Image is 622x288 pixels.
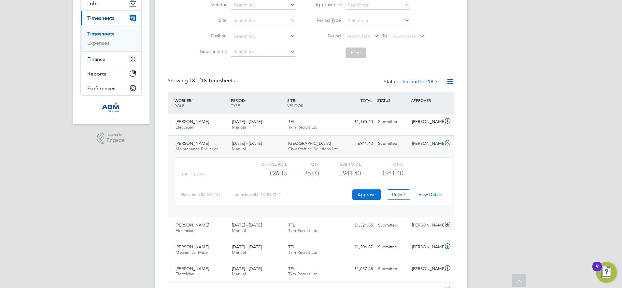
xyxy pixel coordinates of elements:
[346,1,410,10] input: Search for...
[176,124,194,130] span: Electrician
[231,32,295,41] input: Search for...
[352,189,381,200] button: Approve
[360,98,372,103] span: TOTAL
[176,271,194,277] span: Electrician
[287,168,319,179] div: 36.00
[176,244,209,250] span: [PERSON_NAME]
[176,146,218,152] span: Maintenance Engineer
[173,94,229,111] div: WORKER
[87,15,114,21] span: Timesheets
[288,222,295,228] span: TFL
[409,264,443,274] div: [PERSON_NAME]
[361,160,403,168] div: Total
[229,94,286,111] div: PERIOD
[375,117,409,127] div: Submitted
[288,250,318,255] span: Txm Recruit Ltd
[197,33,227,39] label: Position
[409,220,443,231] div: [PERSON_NAME]
[176,266,209,271] span: [PERSON_NAME]
[182,172,205,176] span: Basic (£/HR)
[392,33,416,39] span: Select date
[245,98,246,103] span: /
[288,244,295,250] span: TFL
[245,160,287,168] div: Charge rate
[419,192,443,197] a: View Details
[232,119,262,124] span: [DATE] - [DATE]
[409,138,443,149] div: [PERSON_NAME]
[232,146,246,152] span: Manual
[232,124,246,130] span: Manual
[232,271,246,277] span: Manual
[87,0,99,7] span: Jobs
[81,66,141,81] button: Reports
[97,132,125,144] a: Powered byEngage
[245,168,287,179] div: £26.15
[197,48,227,54] label: Timesheet ID
[175,103,184,108] span: ROLE
[232,250,246,255] span: Manual
[189,77,201,84] span: 18 of
[87,71,106,77] span: Reports
[81,52,141,66] button: Finance
[106,132,125,138] span: Powered by
[288,228,318,233] span: Txm Recruit Ltd
[231,16,295,25] input: Search for...
[375,242,409,253] div: Submitted
[342,242,375,253] div: £1,206.87
[295,98,296,103] span: /
[232,222,262,228] span: [DATE] - [DATE]
[232,141,262,146] span: [DATE] - [DATE]
[342,117,375,127] div: £1,195.40
[288,146,338,152] span: Cbw Staffing Solutions Ltd
[375,220,409,231] div: Submitted
[176,250,208,255] span: Mechanical Mate
[342,264,375,274] div: £1,057.48
[197,17,227,23] label: Site
[232,266,262,271] span: [DATE] - [DATE]
[382,169,403,177] span: £941.40
[342,138,375,149] div: £941.40
[409,242,443,253] div: [PERSON_NAME]
[106,138,125,143] span: Engage
[319,160,361,168] div: Sub Total
[87,31,114,37] a: Timesheets
[319,168,361,179] div: £941.40
[87,85,115,91] span: Preferences
[286,94,342,111] div: SITE
[232,228,246,233] span: Manual
[181,189,234,200] div: Placement ID: 281787
[191,98,192,103] span: /
[168,77,236,84] div: Showing
[288,271,318,277] span: Txm Recruit Ltd
[288,266,295,271] span: TFL
[596,267,599,275] div: 9
[176,222,209,228] span: [PERSON_NAME]
[81,25,141,51] div: Timesheets
[232,244,262,250] span: [DATE] - [DATE]
[346,48,366,58] button: Filter
[231,103,240,108] span: TYPE
[197,2,227,7] label: Vendor
[287,103,303,108] span: VENDOR
[288,119,295,124] span: TFL
[375,94,409,106] div: STATUS
[312,17,341,23] label: Period Type
[409,94,443,106] div: APPROVER
[306,2,335,8] label: Approver
[596,262,617,283] button: Open Resource Center, 9 new notifications
[346,33,370,39] span: Select date
[288,141,331,146] span: [GEOGRAPHIC_DATA]
[428,78,433,85] span: 18
[403,78,440,85] label: Submitted
[375,264,409,274] div: Submitted
[231,1,295,10] input: Search for...
[287,160,319,168] div: QTY
[288,124,318,130] span: Txm Recruit Ltd
[409,117,443,127] div: [PERSON_NAME]
[81,11,141,25] button: Timesheets
[346,16,410,25] input: Select one
[87,56,106,62] span: Finance
[176,141,209,146] span: [PERSON_NAME]
[80,102,142,113] a: Go to home page
[312,33,341,39] label: Period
